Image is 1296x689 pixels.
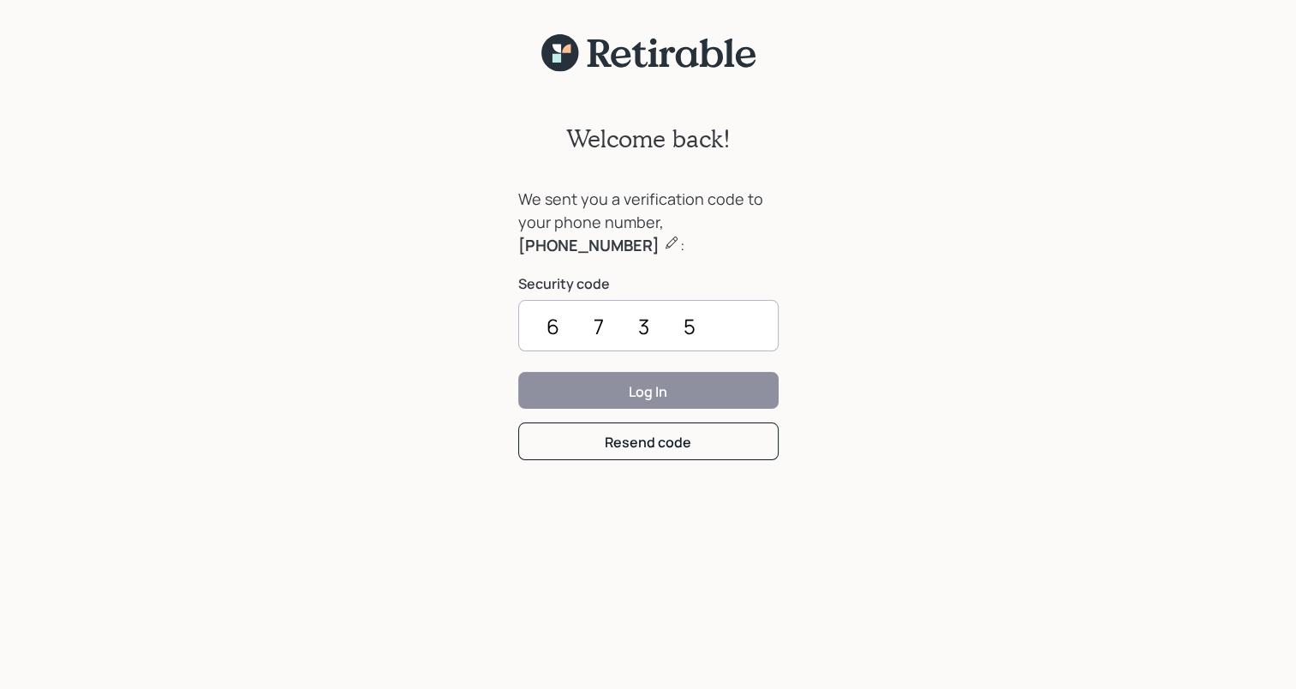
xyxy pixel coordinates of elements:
[518,372,779,409] button: Log In
[518,300,779,351] input: ••••
[629,382,667,401] div: Log In
[518,274,779,293] label: Security code
[566,124,731,153] h2: Welcome back!
[518,188,779,257] div: We sent you a verification code to your phone number, :
[605,433,691,452] div: Resend code
[518,235,660,255] b: [PHONE_NUMBER]
[518,422,779,459] button: Resend code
